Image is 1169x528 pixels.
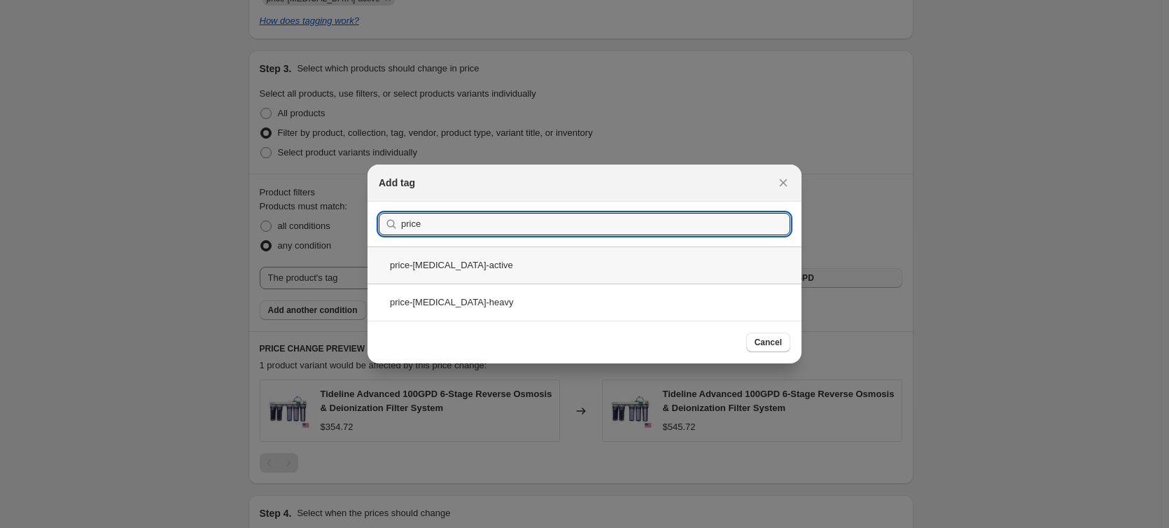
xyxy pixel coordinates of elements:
button: Cancel [746,333,790,352]
div: price-[MEDICAL_DATA]-active [367,246,801,284]
span: Cancel [755,337,782,348]
div: price-[MEDICAL_DATA]-heavy [367,284,801,321]
button: Close [773,173,793,193]
input: Search tags [401,213,790,235]
h2: Add tag [379,176,415,190]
